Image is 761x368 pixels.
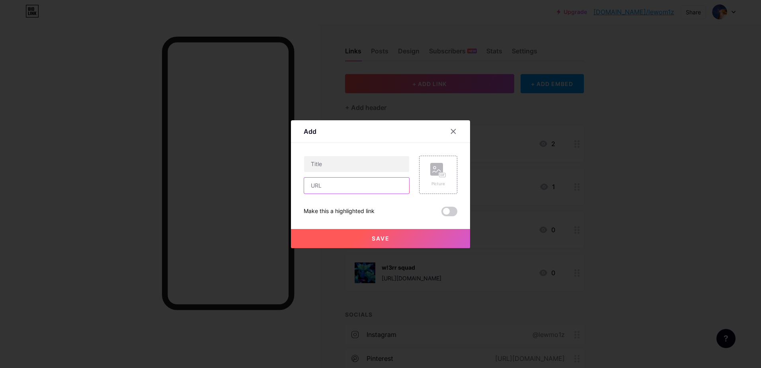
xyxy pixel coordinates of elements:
div: Add [304,127,316,136]
span: Save [372,235,390,242]
div: Make this a highlighted link [304,207,375,216]
input: URL [304,178,409,194]
div: Picture [430,181,446,187]
button: Save [291,229,470,248]
input: Title [304,156,409,172]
